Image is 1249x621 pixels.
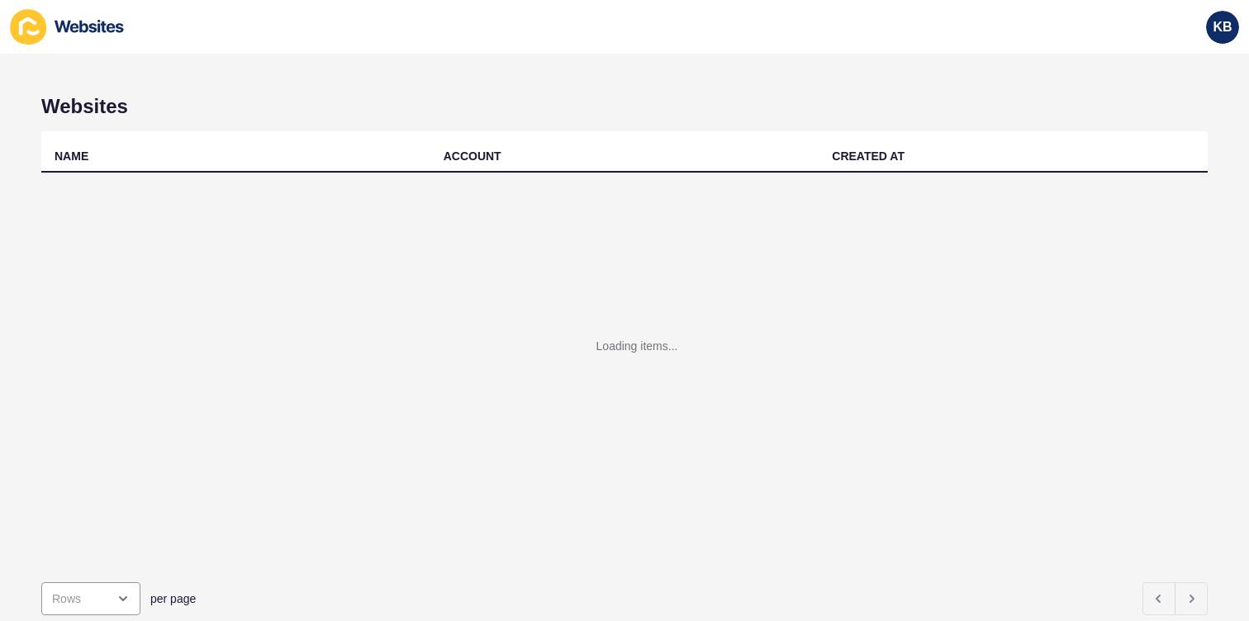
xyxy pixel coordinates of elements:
[596,338,678,354] div: Loading items...
[41,95,1208,118] h1: Websites
[832,148,905,164] div: CREATED AT
[444,148,501,164] div: ACCOUNT
[55,148,88,164] div: NAME
[1213,19,1232,36] span: KB
[41,582,140,615] div: open menu
[150,590,196,607] span: per page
